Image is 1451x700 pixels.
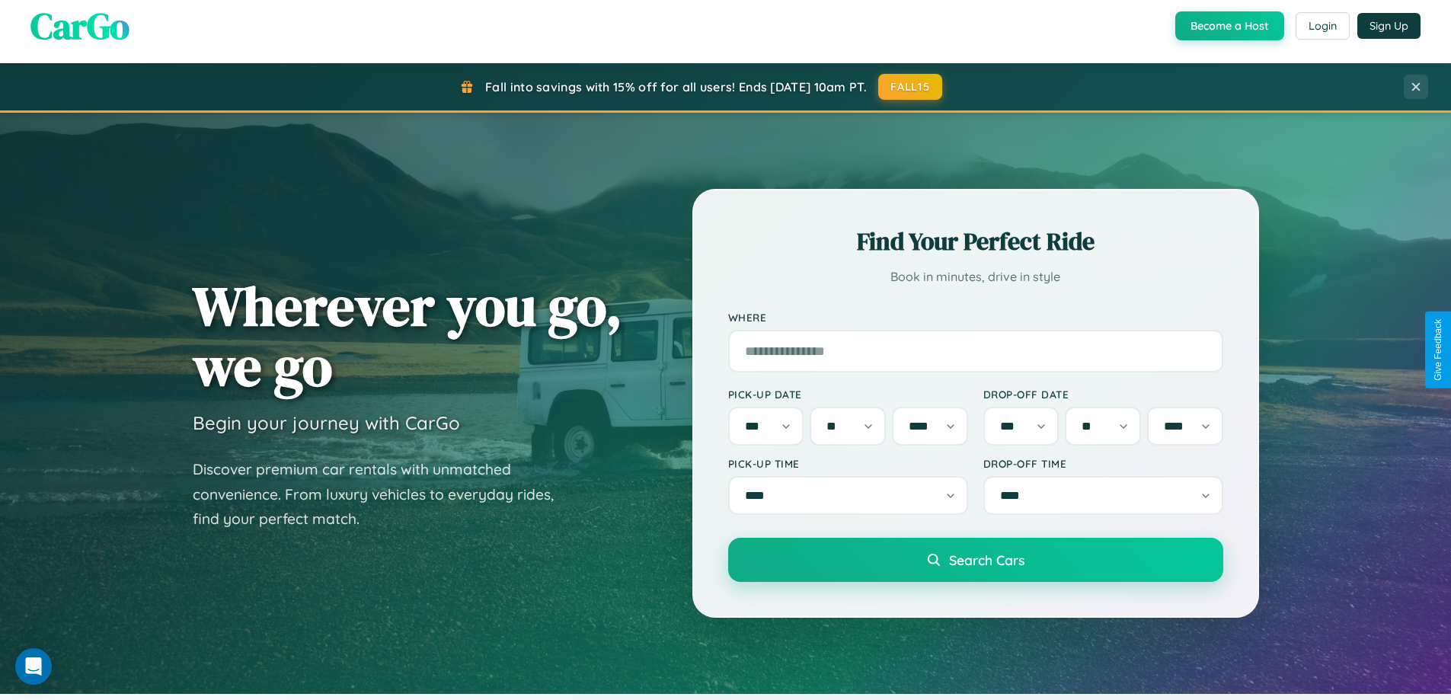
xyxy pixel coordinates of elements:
h1: Wherever you go, we go [193,276,622,396]
label: Where [728,311,1223,324]
span: Search Cars [949,551,1024,568]
span: Fall into savings with 15% off for all users! Ends [DATE] 10am PT. [485,79,867,94]
button: FALL15 [878,74,942,100]
p: Book in minutes, drive in style [728,266,1223,288]
label: Drop-off Date [983,388,1223,401]
button: Become a Host [1175,11,1284,40]
button: Search Cars [728,538,1223,582]
h2: Find Your Perfect Ride [728,225,1223,258]
div: Open Intercom Messenger [15,648,52,685]
h3: Begin your journey with CarGo [193,411,460,434]
label: Pick-up Date [728,388,968,401]
button: Sign Up [1357,13,1421,39]
span: CarGo [30,1,129,51]
label: Drop-off Time [983,457,1223,470]
div: Give Feedback [1433,319,1443,381]
button: Login [1296,12,1350,40]
p: Discover premium car rentals with unmatched convenience. From luxury vehicles to everyday rides, ... [193,457,574,532]
label: Pick-up Time [728,457,968,470]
